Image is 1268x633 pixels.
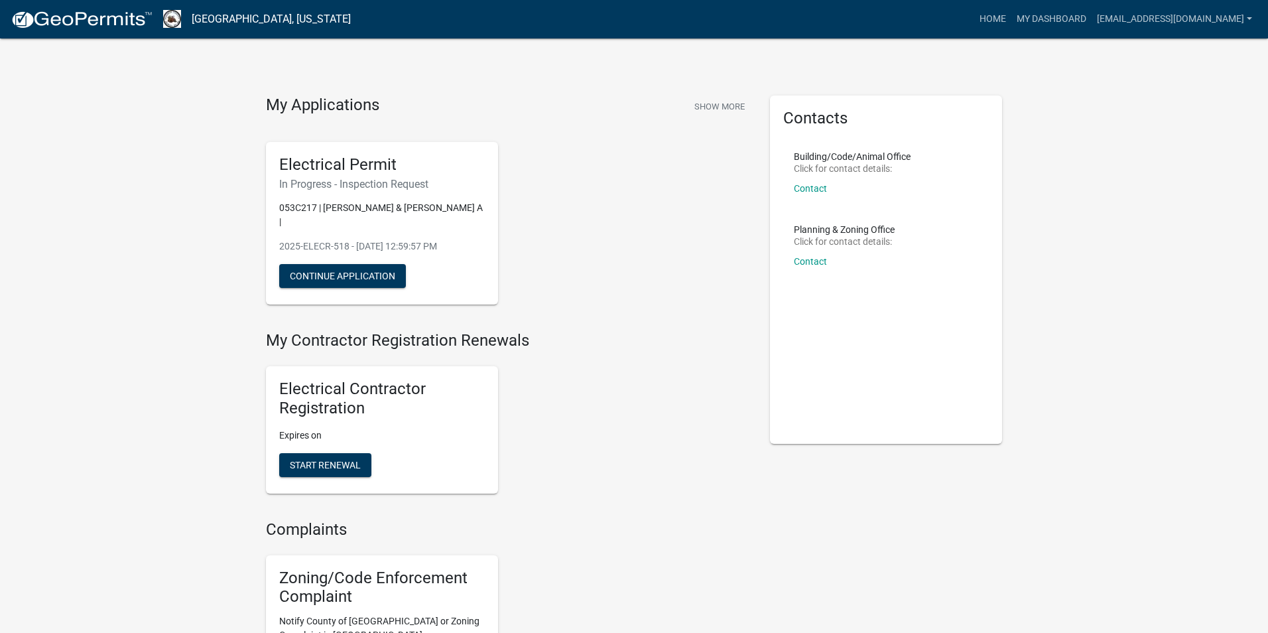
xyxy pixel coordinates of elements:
img: Madison County, Georgia [163,10,181,28]
a: My Dashboard [1011,7,1092,32]
a: Contact [794,183,827,194]
button: Start Renewal [279,453,371,477]
h5: Electrical Contractor Registration [279,380,485,418]
h4: Complaints [266,520,750,539]
p: 2025-ELECR-518 - [DATE] 12:59:57 PM [279,240,485,253]
a: Contact [794,256,827,267]
button: Continue Application [279,264,406,288]
h5: Zoning/Code Enforcement Complaint [279,569,485,607]
h5: Contacts [783,109,989,128]
p: Expires on [279,429,485,443]
h5: Electrical Permit [279,155,485,175]
a: [GEOGRAPHIC_DATA], [US_STATE] [192,8,351,31]
p: Building/Code/Animal Office [794,152,911,161]
wm-registration-list-section: My Contractor Registration Renewals [266,331,750,504]
p: Planning & Zoning Office [794,225,895,234]
p: 053C217 | [PERSON_NAME] & [PERSON_NAME] A | [279,201,485,229]
p: Click for contact details: [794,237,895,246]
p: Click for contact details: [794,164,911,173]
span: Start Renewal [290,459,361,470]
h6: In Progress - Inspection Request [279,178,485,190]
h4: My Applications [266,96,379,115]
a: Home [974,7,1011,32]
a: [EMAIL_ADDRESS][DOMAIN_NAME] [1092,7,1257,32]
button: Show More [689,96,750,117]
h4: My Contractor Registration Renewals [266,331,750,350]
